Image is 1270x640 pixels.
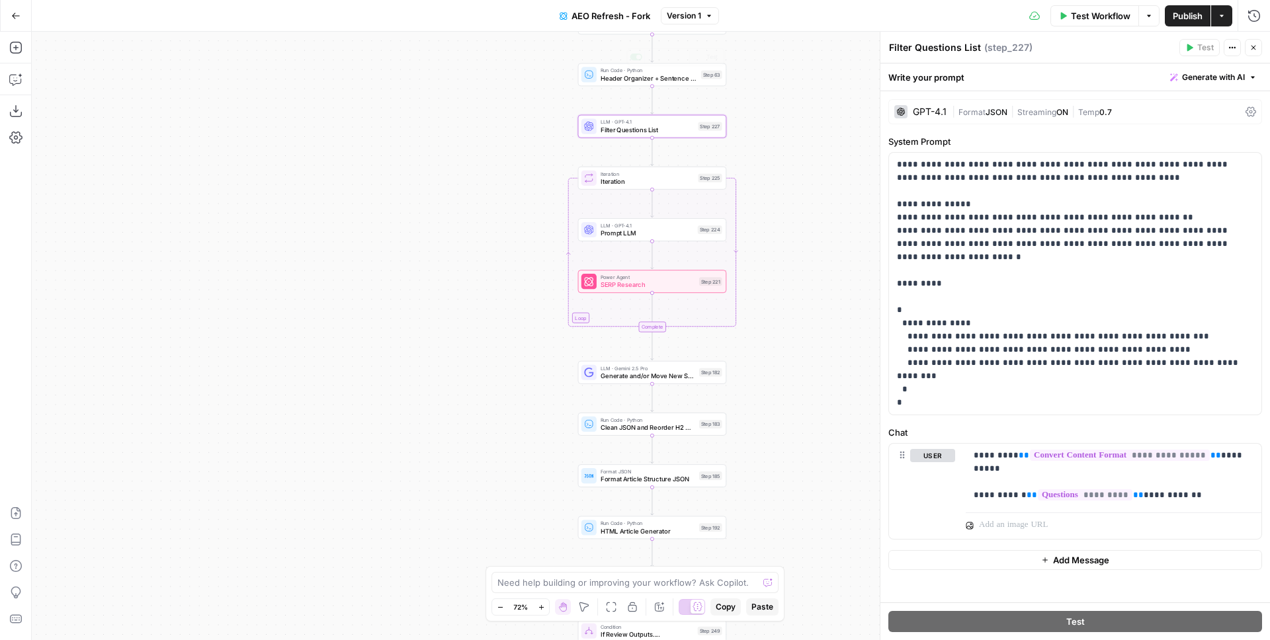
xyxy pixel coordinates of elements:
[880,63,1270,91] div: Write your prompt
[667,10,701,22] span: Version 1
[601,629,694,639] span: If Review Outputs....
[1099,107,1112,117] span: 0.7
[1053,553,1109,567] span: Add Message
[651,539,654,567] g: Edge from step_192 to step_254
[601,118,695,126] span: LLM · GPT-4.1
[716,601,736,613] span: Copy
[578,115,726,138] div: LLM · GPT-4.1Filter Questions ListStep 227
[601,623,694,631] span: Condition
[651,487,654,515] g: Edge from step_185 to step_192
[888,611,1262,632] button: Test
[952,104,958,118] span: |
[651,86,654,114] g: Edge from step_63 to step_227
[986,107,1007,117] span: JSON
[601,67,697,75] span: Run Code · Python
[699,368,722,377] div: Step 182
[601,371,695,380] span: Generate and/or Move New Sections
[1165,5,1210,26] button: Publish
[578,516,726,539] div: Run Code · PythonHTML Article GeneratorStep 192
[1056,107,1068,117] span: ON
[1017,107,1056,117] span: Streaming
[601,474,695,483] span: Format Article Structure JSON
[913,107,947,116] div: GPT-4.1
[710,598,741,616] button: Copy
[751,601,773,613] span: Paste
[601,170,695,178] span: Iteration
[651,241,654,269] g: Edge from step_224 to step_221
[699,471,722,480] div: Step 185
[571,9,650,22] span: AEO Refresh - Fork
[1197,42,1214,54] span: Test
[746,598,779,616] button: Paste
[601,177,695,186] span: Iteration
[601,520,695,528] span: Run Code · Python
[601,125,695,134] span: Filter Questions List
[698,627,722,635] div: Step 249
[651,384,654,412] g: Edge from step_182 to step_183
[888,135,1262,148] label: System Prompt
[578,413,726,436] div: Run Code · PythonClean JSON and Reorder H2 GroupsStep 183
[1068,104,1078,118] span: |
[889,444,955,539] div: user
[601,422,695,432] span: Clean JSON and Reorder H2 Groups
[578,361,726,384] div: LLM · Gemini 2.5 ProGenerate and/or Move New SectionsStep 182
[889,41,981,54] textarea: Filter Questions List
[601,280,695,290] span: SERP Research
[651,436,654,463] g: Edge from step_183 to step_185
[661,7,719,24] button: Version 1
[638,322,665,333] div: Complete
[910,449,955,462] button: user
[888,426,1262,439] label: Chat
[1179,39,1220,56] button: Test
[601,526,695,536] span: HTML Article Generator
[1182,71,1245,83] span: Generate with AI
[601,364,695,372] span: LLM · Gemini 2.5 Pro
[513,602,528,612] span: 72%
[651,332,654,360] g: Edge from step_225-iteration-end to step_182
[578,63,726,87] div: Run Code · PythonHeader Organizer + Sentence CounterStep 63Test
[578,218,726,241] div: LLM · GPT-4.1Prompt LLMStep 224
[1078,107,1099,117] span: Temp
[1165,69,1262,86] button: Generate with AI
[601,221,694,229] span: LLM · GPT-4.1
[1066,615,1085,628] span: Test
[601,228,694,237] span: Prompt LLM
[578,270,726,293] div: Power AgentSERP ResearchStep 221
[651,190,654,218] g: Edge from step_225 to step_224
[888,550,1262,570] button: Add Message
[1071,9,1130,22] span: Test Workflow
[601,73,697,83] span: Header Organizer + Sentence Counter
[698,122,722,131] div: Step 227
[601,467,695,475] span: Format JSON
[1173,9,1203,22] span: Publish
[601,416,695,424] span: Run Code · Python
[699,420,722,428] div: Step 183
[578,464,726,487] div: Format JSONFormat Article Structure JSONStep 185
[1007,104,1017,118] span: |
[552,5,658,26] button: AEO Refresh - Fork
[601,273,695,281] span: Power Agent
[698,174,722,182] div: Step 225
[699,277,722,286] div: Step 221
[958,107,986,117] span: Format
[699,523,722,532] div: Step 192
[1050,5,1138,26] button: Test Workflow
[651,34,654,62] g: Edge from step_222 to step_63
[701,70,722,79] div: Step 63
[698,225,722,234] div: Step 224
[651,138,654,165] g: Edge from step_227 to step_225
[578,167,726,190] div: LoopIterationIterationStep 225
[578,322,726,333] div: Complete
[984,41,1033,54] span: ( step_227 )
